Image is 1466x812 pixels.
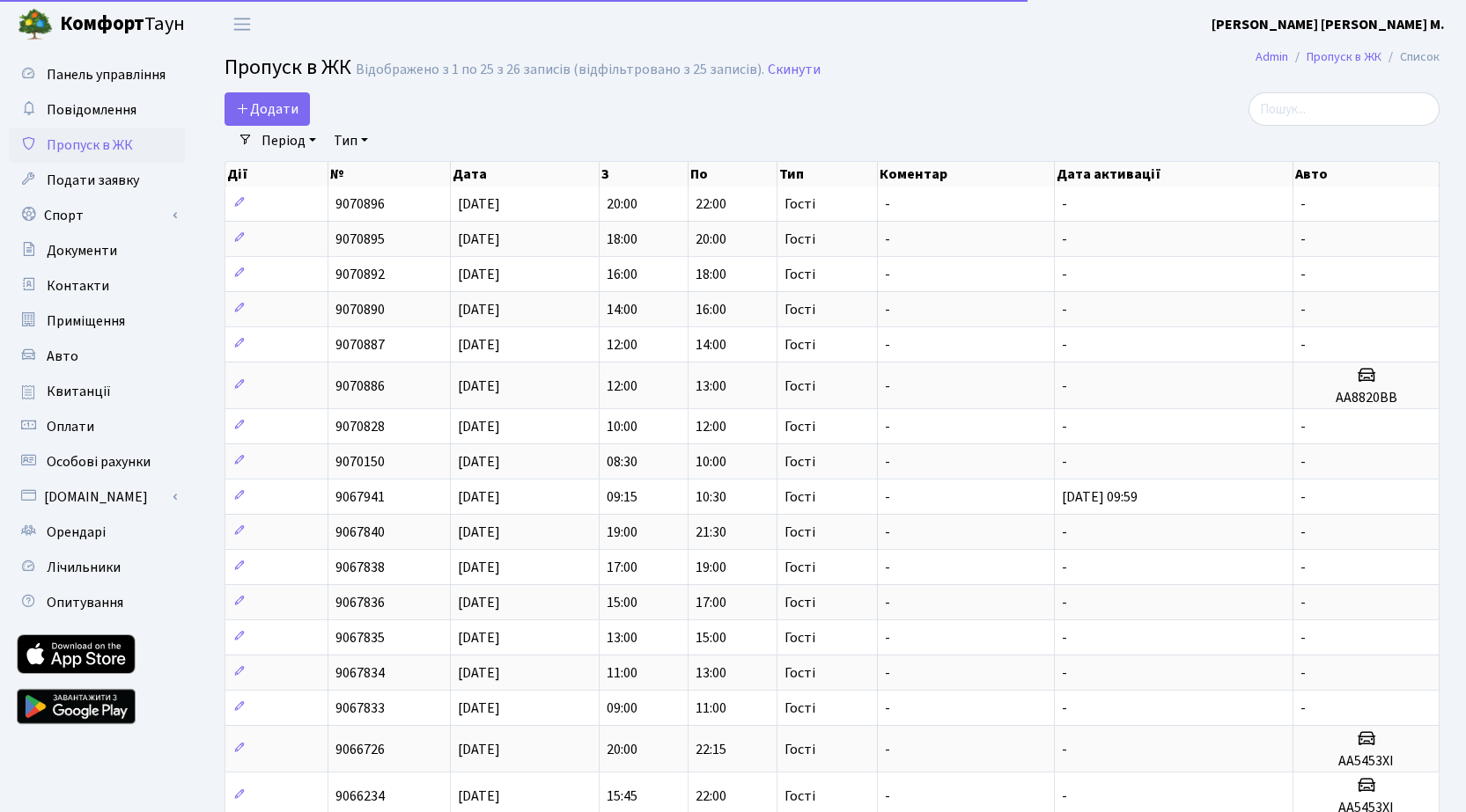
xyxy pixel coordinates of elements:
span: Опитування [47,593,123,612]
a: Документи [9,233,185,268]
span: Приміщення [47,311,125,331]
span: 22:00 [696,194,726,214]
span: 9070886 [335,377,385,396]
a: Додати [225,92,310,126]
span: - [1300,265,1306,284]
span: Гості [785,525,815,539]
span: Гості [785,232,815,246]
th: Дата [451,162,600,187]
span: - [885,377,890,396]
span: 10:30 [696,487,726,507]
span: 22:00 [696,786,726,806]
span: 10:00 [696,452,726,472]
span: - [885,699,890,718]
button: Переключити навігацію [220,10,264,39]
span: - [1062,265,1067,284]
span: [DATE] [458,628,500,647]
span: 9070895 [335,230,385,249]
span: 13:00 [696,377,726,396]
span: Гості [785,666,815,680]
span: [DATE] [458,265,500,284]
span: [DATE] [458,452,500,472]
th: По [689,162,777,187]
a: Приміщення [9,304,185,339]
span: [DATE] [458,417,500,436]
span: Гості [785,596,815,610]
span: Гості [785,701,815,715]
span: - [1300,417,1306,436]
th: № [328,162,451,187]
a: Орендарі [9,515,185,550]
span: Гості [785,560,815,574]
span: 9070828 [335,417,385,436]
span: - [1062,558,1067,577]
span: - [885,558,890,577]
a: Повідомлення [9,92,185,128]
a: Тип [327,126,375,156]
a: Квитанції [9,374,185,409]
span: - [885,194,890,214]
span: - [1062,699,1067,718]
span: 9067840 [335,523,385,542]
span: 20:00 [607,194,637,214]
a: Панель управління [9,57,185,92]
span: Гості [785,455,815,469]
span: 13:00 [607,628,637,647]
div: Відображено з 1 по 25 з 26 записів (відфільтровано з 25 записів). [356,62,764,78]
span: 9070150 [335,452,385,472]
span: Гості [785,490,815,504]
span: 9067838 [335,558,385,577]
span: Документи [47,241,117,260]
span: 16:00 [696,300,726,319]
span: [DATE] [458,335,500,355]
span: Оплати [47,417,94,436]
span: Гості [785,789,815,803]
span: Гості [785,303,815,317]
span: - [1300,335,1306,355]
span: Контакти [47,276,109,296]
span: 9070896 [335,194,385,214]
span: - [1062,417,1067,436]
span: - [1062,194,1067,214]
a: Період [254,126,323,156]
span: - [1062,300,1067,319]
span: [DATE] [458,699,500,718]
a: Опитування [9,585,185,620]
h5: АА8820ВВ [1300,390,1432,406]
span: [DATE] [458,194,500,214]
img: logo.png [18,7,53,42]
span: 22:15 [696,740,726,759]
h5: АА5453ХІ [1300,753,1432,770]
span: - [885,628,890,647]
span: 11:00 [696,699,726,718]
th: З [600,162,689,187]
span: Гості [785,379,815,393]
span: [DATE] [458,230,500,249]
span: 14:00 [607,300,637,319]
span: 16:00 [607,265,637,284]
span: [DATE] [458,663,500,683]
span: - [1062,628,1067,647]
span: [DATE] [458,377,500,396]
span: - [1300,663,1306,683]
span: 18:00 [607,230,637,249]
span: - [1300,593,1306,612]
span: 9067835 [335,628,385,647]
span: Пропуск в ЖК [225,52,351,83]
span: Гості [785,197,815,211]
span: - [1062,230,1067,249]
span: 9070892 [335,265,385,284]
span: - [885,786,890,806]
a: Спорт [9,198,185,233]
span: 9066726 [335,740,385,759]
span: - [885,523,890,542]
span: - [1062,786,1067,806]
span: - [885,663,890,683]
span: - [1300,558,1306,577]
span: Авто [47,347,78,366]
span: Панель управління [47,65,166,84]
span: - [1300,523,1306,542]
input: Пошук... [1249,92,1440,126]
span: Гості [785,631,815,645]
a: Пропуск в ЖК [1307,48,1381,66]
